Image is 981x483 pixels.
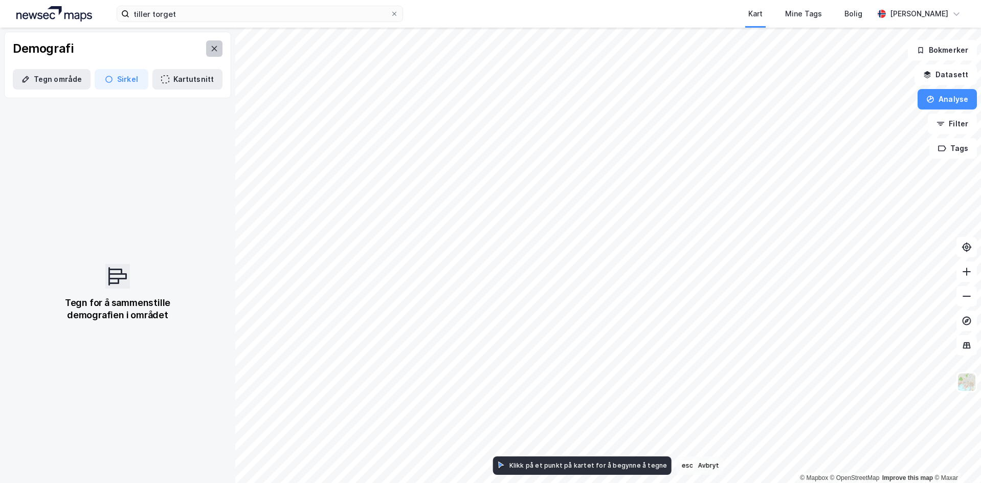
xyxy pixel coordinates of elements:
[13,40,73,57] div: Demografi
[929,138,977,159] button: Tags
[16,6,92,21] img: logo.a4113a55bc3d86da70a041830d287a7e.svg
[152,69,222,90] button: Kartutsnitt
[52,297,183,321] div: Tegn for å sammenstille demografien i området
[95,69,148,90] button: Sirkel
[957,372,976,392] img: Z
[748,8,763,20] div: Kart
[930,434,981,483] iframe: Chat Widget
[129,6,390,21] input: Søk på adresse, matrikkel, gårdeiere, leietakere eller personer
[13,69,91,90] button: Tegn område
[830,474,880,481] a: OpenStreetMap
[785,8,822,20] div: Mine Tags
[908,40,977,60] button: Bokmerker
[890,8,948,20] div: [PERSON_NAME]
[915,64,977,85] button: Datasett
[928,114,977,134] button: Filter
[918,89,977,109] button: Analyse
[844,8,862,20] div: Bolig
[882,474,933,481] a: Improve this map
[800,474,828,481] a: Mapbox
